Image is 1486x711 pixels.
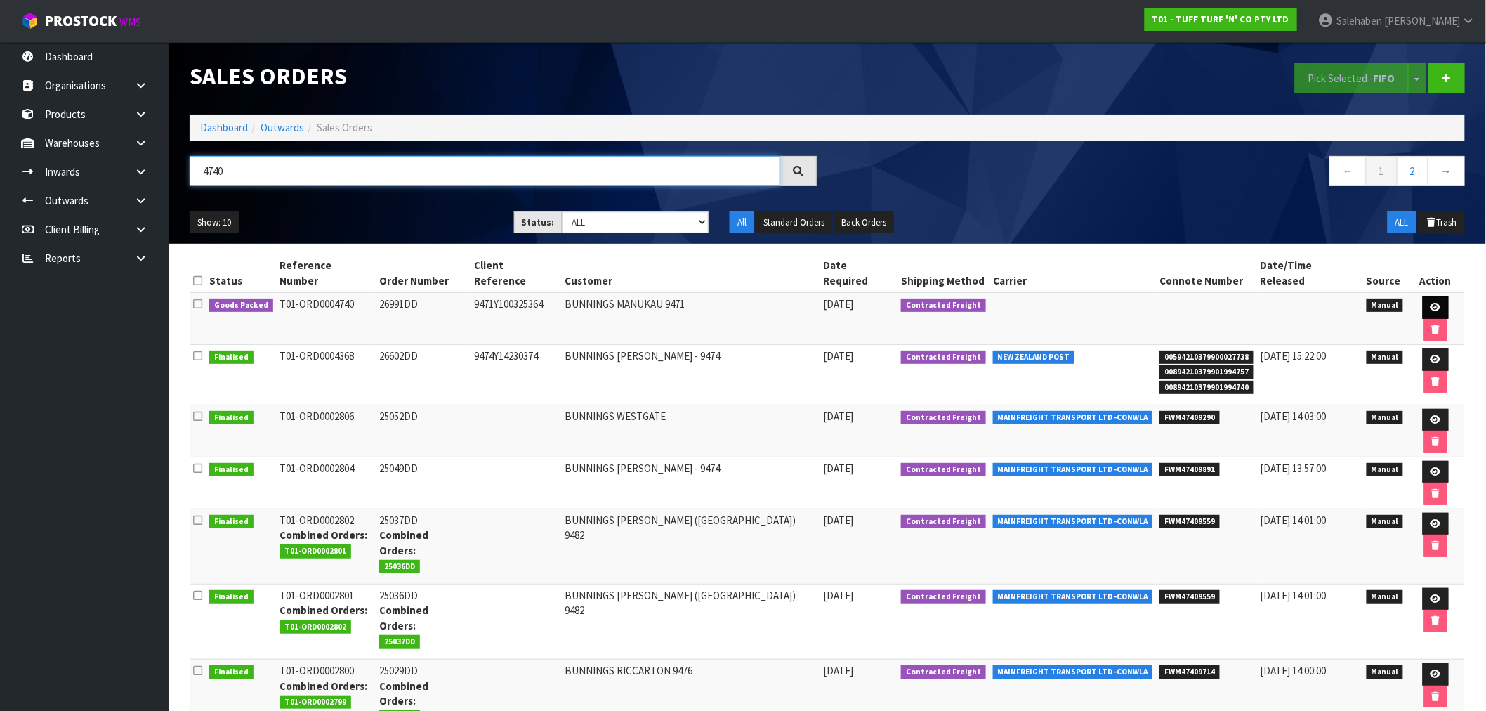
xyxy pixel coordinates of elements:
strong: Combined Orders: [280,528,368,542]
td: 9471Y100325364 [471,292,561,345]
span: Finalised [209,665,254,679]
td: 26602DD [376,345,471,405]
span: Sales Orders [317,121,372,134]
h1: Sales Orders [190,63,817,89]
span: Contracted Freight [901,515,986,529]
td: T01-ORD0004368 [277,345,376,405]
span: FWM47409891 [1159,463,1220,477]
span: Finalised [209,351,254,365]
td: 26991DD [376,292,471,345]
th: Carrier [989,254,1157,292]
span: MAINFREIGHT TRANSPORT LTD -CONWLA [993,590,1153,604]
span: [DATE] [824,664,854,677]
td: T01-ORD0002802 [277,509,376,584]
span: [DATE] [824,349,854,363]
strong: Combined Orders: [379,679,428,707]
span: FWM47409559 [1159,590,1220,604]
span: [DATE] [824,297,854,311]
td: T01-ORD0002804 [277,457,376,509]
td: 25049DD [376,457,471,509]
span: Manual [1367,299,1404,313]
span: 00894210379901994740 [1159,381,1254,395]
th: Customer [561,254,820,292]
input: Search sales orders [190,156,780,186]
span: Contracted Freight [901,351,986,365]
span: Manual [1367,351,1404,365]
td: 25052DD [376,405,471,457]
span: 25037DD [379,635,420,649]
span: Finalised [209,463,254,477]
span: Contracted Freight [901,665,986,679]
button: Pick Selected -FIFO [1295,63,1409,93]
span: [DATE] [824,589,854,602]
td: BUNNINGS [PERSON_NAME] - 9474 [561,457,820,509]
td: T01-ORD0002806 [277,405,376,457]
td: BUNNINGS MANUKAU 9471 [561,292,820,345]
span: Manual [1367,590,1404,604]
button: Show: 10 [190,211,239,234]
strong: FIFO [1374,72,1395,85]
button: Standard Orders [756,211,832,234]
a: 2 [1397,156,1428,186]
td: BUNNINGS WESTGATE [561,405,820,457]
span: T01-ORD0002799 [280,696,352,710]
th: Reference Number [277,254,376,292]
a: Outwards [261,121,304,134]
span: Finalised [209,590,254,604]
td: BUNNINGS [PERSON_NAME] ([GEOGRAPHIC_DATA]) 9482 [561,584,820,659]
span: MAINFREIGHT TRANSPORT LTD -CONWLA [993,463,1153,477]
span: [DATE] 14:03:00 [1261,410,1327,423]
button: ALL [1388,211,1416,234]
td: BUNNINGS [PERSON_NAME] - 9474 [561,345,820,405]
span: MAINFREIGHT TRANSPORT LTD -CONWLA [993,665,1153,679]
span: Manual [1367,665,1404,679]
td: T01-ORD0002801 [277,584,376,659]
th: Connote Number [1156,254,1257,292]
strong: Combined Orders: [280,679,368,693]
td: 9474Y14230374 [471,345,561,405]
span: [DATE] 13:57:00 [1261,462,1327,475]
span: Contracted Freight [901,463,986,477]
span: 00894210379901994757 [1159,365,1254,379]
img: cube-alt.png [21,12,39,30]
strong: Status: [522,216,555,228]
nav: Page navigation [838,156,1465,190]
span: FWM47409559 [1159,515,1220,529]
strong: Combined Orders: [379,528,428,556]
span: [DATE] 14:01:00 [1261,589,1327,602]
span: T01-ORD0002801 [280,544,352,559]
button: Back Orders [834,211,894,234]
span: Contracted Freight [901,299,986,313]
span: [DATE] [824,410,854,423]
span: Finalised [209,515,254,529]
span: [DATE] 15:22:00 [1261,349,1327,363]
span: Manual [1367,463,1404,477]
a: → [1428,156,1465,186]
span: T01-ORD0002802 [280,620,352,634]
a: Dashboard [200,121,248,134]
span: 00594210379900027738 [1159,351,1254,365]
button: Trash [1418,211,1465,234]
strong: Combined Orders: [280,604,368,617]
td: 25036DD [376,584,471,659]
strong: Combined Orders: [379,604,428,632]
a: T01 - TUFF TURF 'N' CO PTY LTD [1145,8,1297,31]
span: [PERSON_NAME] [1384,14,1460,27]
strong: T01 - TUFF TURF 'N' CO PTY LTD [1152,13,1289,25]
span: MAINFREIGHT TRANSPORT LTD -CONWLA [993,411,1153,425]
th: Client Reference [471,254,561,292]
span: Salehaben [1336,14,1382,27]
th: Order Number [376,254,471,292]
span: [DATE] 14:01:00 [1261,514,1327,527]
span: NEW ZEALAND POST [993,351,1075,365]
td: T01-ORD0004740 [277,292,376,345]
th: Date/Time Released [1257,254,1363,292]
span: [DATE] [824,462,854,475]
span: Contracted Freight [901,590,986,604]
span: Goods Packed [209,299,273,313]
th: Date Required [820,254,898,292]
span: FWM47409714 [1159,665,1220,679]
th: Source [1363,254,1407,292]
span: [DATE] [824,514,854,527]
td: BUNNINGS [PERSON_NAME] ([GEOGRAPHIC_DATA]) 9482 [561,509,820,584]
